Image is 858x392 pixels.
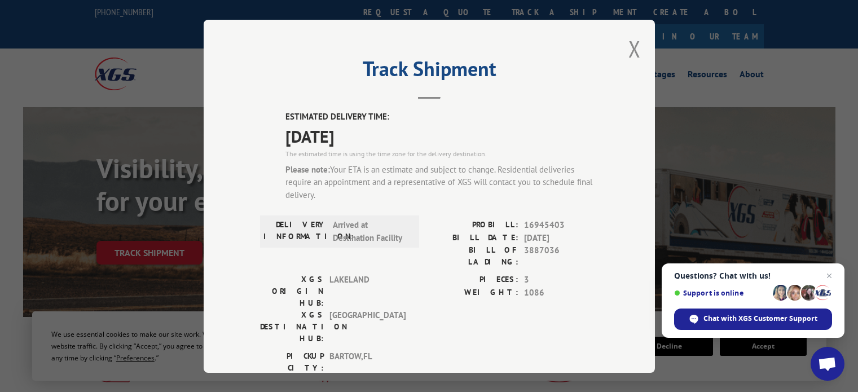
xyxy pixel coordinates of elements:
label: BILL OF LADING: [429,244,518,268]
span: 16945403 [524,219,599,232]
label: PICKUP CITY: [260,350,324,374]
span: LAKELAND [329,274,406,309]
label: BILL DATE: [429,231,518,244]
span: BARTOW , FL [329,350,406,374]
span: Questions? Chat with us! [674,271,832,280]
span: [DATE] [524,231,599,244]
span: 1086 [524,286,599,299]
label: PIECES: [429,274,518,287]
h2: Track Shipment [260,61,599,82]
button: Close modal [628,34,641,64]
div: Chat with XGS Customer Support [674,309,832,330]
label: PROBILL: [429,219,518,232]
span: Close chat [822,269,836,283]
span: [DATE] [285,123,599,148]
span: Arrived at Destination Facility [333,219,409,244]
label: DELIVERY INFORMATION: [263,219,327,244]
div: Your ETA is an estimate and subject to change. Residential deliveries require an appointment and ... [285,163,599,201]
span: 3887036 [524,244,599,268]
span: Chat with XGS Customer Support [703,314,817,324]
span: [GEOGRAPHIC_DATA] [329,309,406,345]
span: 3 [524,274,599,287]
label: WEIGHT: [429,286,518,299]
span: Support is online [674,289,769,297]
label: ESTIMATED DELIVERY TIME: [285,111,599,124]
label: XGS DESTINATION HUB: [260,309,324,345]
div: The estimated time is using the time zone for the delivery destination. [285,148,599,158]
label: XGS ORIGIN HUB: [260,274,324,309]
div: Open chat [811,347,844,381]
strong: Please note: [285,164,330,174]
